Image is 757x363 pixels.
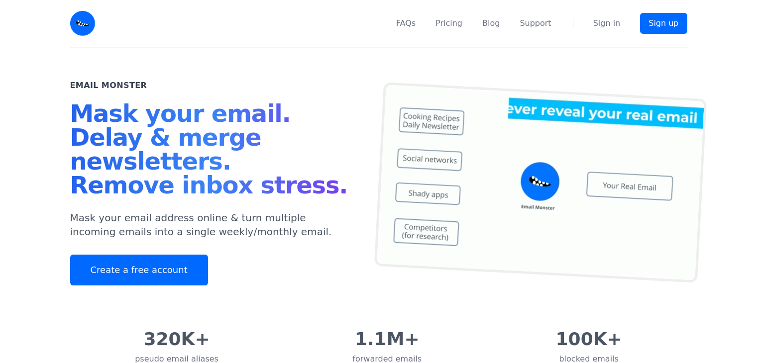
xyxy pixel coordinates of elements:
a: Blog [482,17,500,29]
a: Sign up [640,13,687,34]
a: Create a free account [70,255,208,285]
h1: Mask your email. Delay & merge newsletters. Remove inbox stress. [70,101,355,201]
div: 1.1M+ [352,329,422,349]
img: Email Monster [70,11,95,36]
a: Pricing [435,17,462,29]
img: temp mail, free temporary mail, Temporary Email [374,82,706,283]
a: Sign in [593,17,621,29]
div: 100K+ [556,329,622,349]
a: FAQs [396,17,416,29]
a: Support [520,17,551,29]
p: Mask your email address online & turn multiple incoming emails into a single weekly/monthly email. [70,211,355,239]
div: 320K+ [135,329,218,349]
h2: Email Monster [70,80,147,91]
